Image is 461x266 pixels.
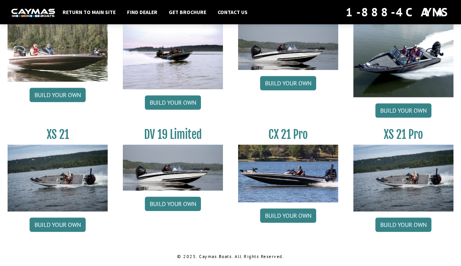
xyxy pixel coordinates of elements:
a: Build your own [260,76,316,90]
img: CX-21Pro_thumbnail.jpg [238,145,338,202]
img: dv-19-ban_from_website_for_caymas_connect.png [123,145,223,190]
a: Build your own [30,88,86,102]
img: CX21_thumb.jpg [8,24,108,82]
h3: DV 19 Limited [123,127,223,142]
img: dv-19-ban_from_website_for_caymas_connect.png [238,24,338,70]
a: Return to main site [59,7,119,17]
a: Find Dealer [123,7,161,17]
p: © 2025. Caymas Boats. All Rights Reserved. [8,253,453,260]
img: DV22_original_motor_cropped_for_caymas_connect.jpg [123,24,223,89]
h3: XS 21 [8,127,108,142]
a: Contact Us [214,7,251,17]
h3: CX 21 Pro [238,127,338,142]
a: Get Brochure [165,7,210,17]
a: Build your own [145,95,201,110]
img: XS_21_thumbnail.jpg [353,145,453,211]
a: Build your own [375,217,431,232]
img: XS_21_thumbnail.jpg [8,145,108,211]
h3: XS 21 Pro [353,127,453,142]
a: Build your own [260,208,316,223]
a: Build your own [145,197,201,211]
a: Build your own [30,217,86,232]
img: white-logo-c9c8dbefe5ff5ceceb0f0178aa75bf4bb51f6bca0971e226c86eb53dfe498488.png [11,9,55,17]
img: DV_20_from_website_for_caymas_connect.png [353,24,453,97]
div: 1-888-4CAYMAS [346,4,450,20]
a: Build your own [375,103,431,118]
